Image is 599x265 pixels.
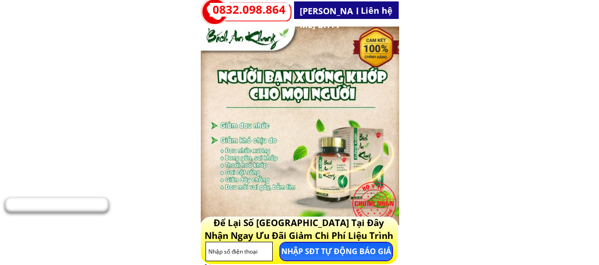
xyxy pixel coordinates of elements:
p: NHẬP SĐT TỰ ĐỘNG BÁO GIÁ [280,243,392,260]
h3: l [356,4,361,18]
h3: Để Lại Số [GEOGRAPHIC_DATA] Tại Đây Nhận Ngay Ưu Đãi Giảm Chi Phí Liệu Trình [202,217,396,242]
input: Nhập số điện thoại [206,242,273,261]
a: 0832.098.864 [213,0,297,18]
h3: Liên hệ [361,4,397,18]
h3: [PERSON_NAME] BHYT [300,4,353,32]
